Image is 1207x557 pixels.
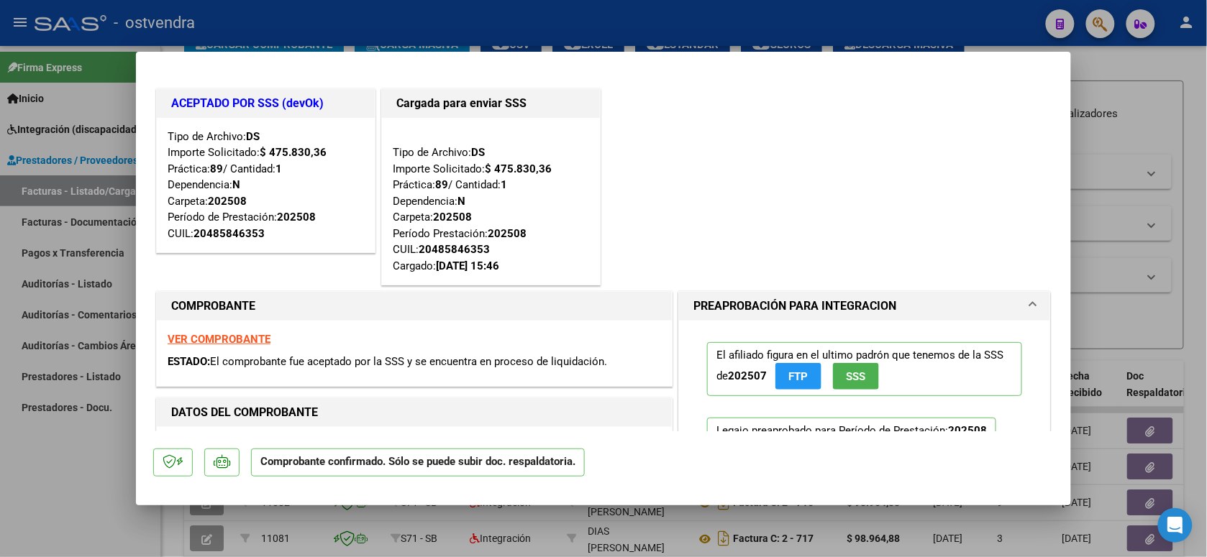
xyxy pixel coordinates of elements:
[260,146,327,159] strong: $ 475.830,36
[471,146,485,159] strong: DS
[251,448,585,477] p: Comprobante confirmado. Sólo se puede subir doc. respaldatoria.
[435,178,448,191] strong: 89
[775,363,821,390] button: FTP
[193,226,265,242] div: 20485846353
[433,211,472,224] strong: 202508
[208,195,247,208] strong: 202508
[246,130,260,143] strong: DS
[707,418,996,556] p: Legajo preaprobado para Período de Prestación:
[210,355,607,368] span: El comprobante fue aceptado por la SSS y se encuentra en proceso de liquidación.
[679,292,1050,321] mat-expansion-panel-header: PREAPROBACIÓN PARA INTEGRACION
[171,95,360,112] h1: ACEPTADO POR SSS (devOk)
[501,178,507,191] strong: 1
[393,129,589,275] div: Tipo de Archivo: Importe Solicitado: Práctica: / Cantidad: Dependencia: Carpeta: Período Prestaci...
[171,405,318,419] strong: DATOS DEL COMPROBANTE
[419,241,490,258] div: 20485846353
[693,298,896,315] h1: PREAPROBACIÓN PARA INTEGRACION
[707,342,1022,396] p: El afiliado figura en el ultimo padrón que tenemos de la SSS de
[789,370,809,383] span: FTP
[396,95,586,112] h1: Cargada para enviar SSS
[275,162,282,175] strong: 1
[168,333,270,346] a: VER COMPROBANTE
[168,129,364,242] div: Tipo de Archivo: Importe Solicitado: Práctica: / Cantidad: Dependencia: Carpeta: Período de Prest...
[436,259,499,272] strong: [DATE] 15:46
[485,162,552,175] strong: $ 475.830,36
[171,299,255,313] strong: COMPROBANTE
[948,424,987,437] strong: 202508
[488,227,527,240] strong: 202508
[847,370,866,383] span: SSS
[232,178,240,191] strong: N
[457,195,465,208] strong: N
[168,355,210,368] span: ESTADO:
[833,363,879,390] button: SSS
[1158,508,1193,543] div: Open Intercom Messenger
[728,369,767,382] strong: 202507
[210,162,223,175] strong: 89
[277,211,316,224] strong: 202508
